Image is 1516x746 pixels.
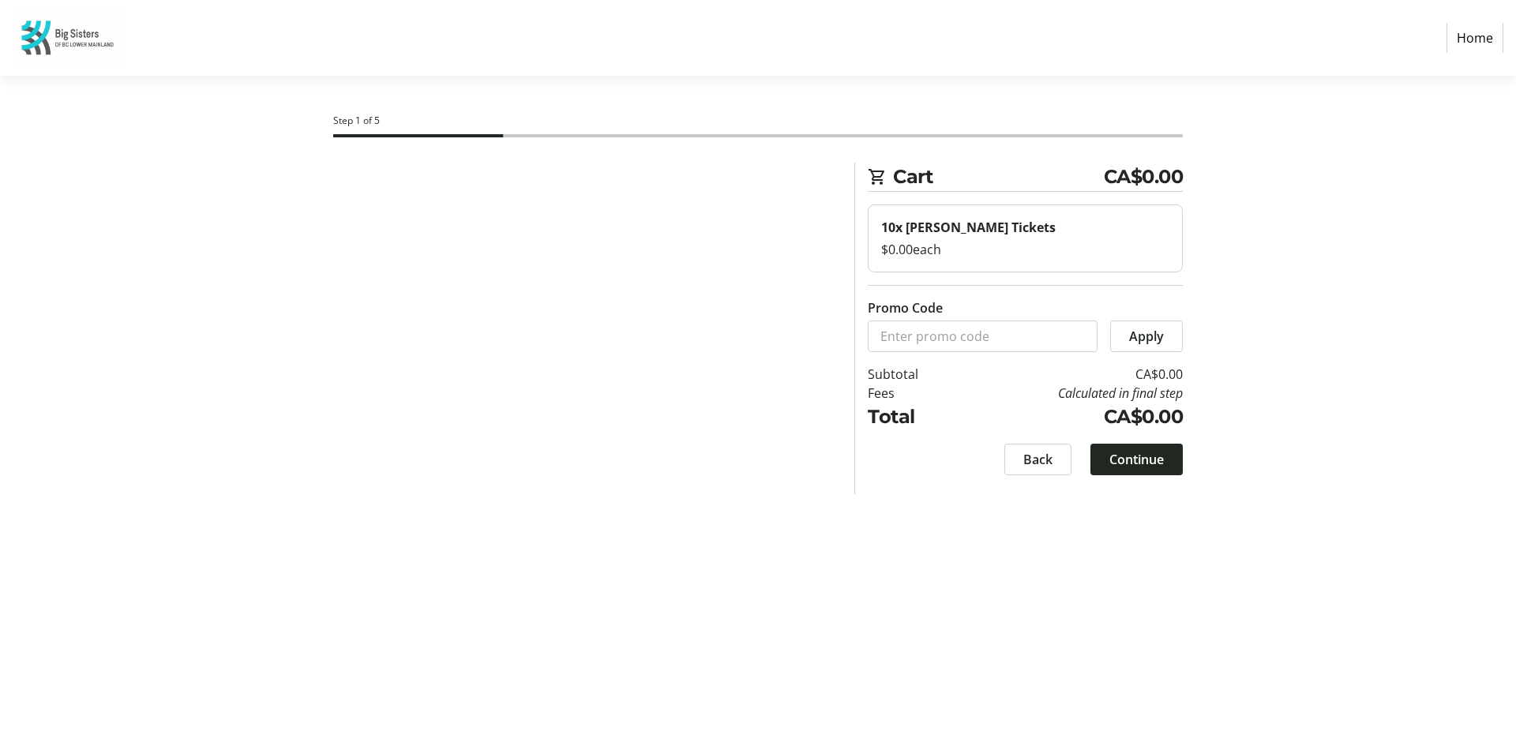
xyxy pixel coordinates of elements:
[959,365,1183,384] td: CA$0.00
[881,219,1056,236] strong: 10x [PERSON_NAME] Tickets
[881,240,1169,259] div: $0.00 each
[868,365,959,384] td: Subtotal
[893,163,1104,191] span: Cart
[13,6,125,69] img: Big Sisters of BC Lower Mainland's Logo
[1109,450,1164,469] span: Continue
[868,403,959,431] td: Total
[959,403,1183,431] td: CA$0.00
[333,114,1183,128] div: Step 1 of 5
[1004,444,1071,475] button: Back
[959,384,1183,403] td: Calculated in final step
[868,298,943,317] label: Promo Code
[868,384,959,403] td: Fees
[1023,450,1053,469] span: Back
[1110,321,1183,352] button: Apply
[1129,327,1164,346] span: Apply
[1090,444,1183,475] button: Continue
[1104,163,1184,191] span: CA$0.00
[868,321,1098,352] input: Enter promo code
[1447,23,1503,53] a: Home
